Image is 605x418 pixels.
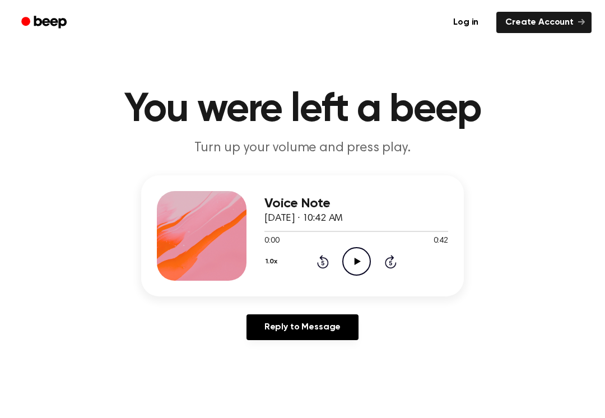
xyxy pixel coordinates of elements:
[264,196,448,211] h3: Voice Note
[13,12,77,34] a: Beep
[87,139,518,157] p: Turn up your volume and press play.
[264,213,343,224] span: [DATE] · 10:42 AM
[442,10,490,35] a: Log in
[496,12,592,33] a: Create Account
[264,252,281,271] button: 1.0x
[264,235,279,247] span: 0:00
[16,90,589,130] h1: You were left a beep
[246,314,359,340] a: Reply to Message
[434,235,448,247] span: 0:42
